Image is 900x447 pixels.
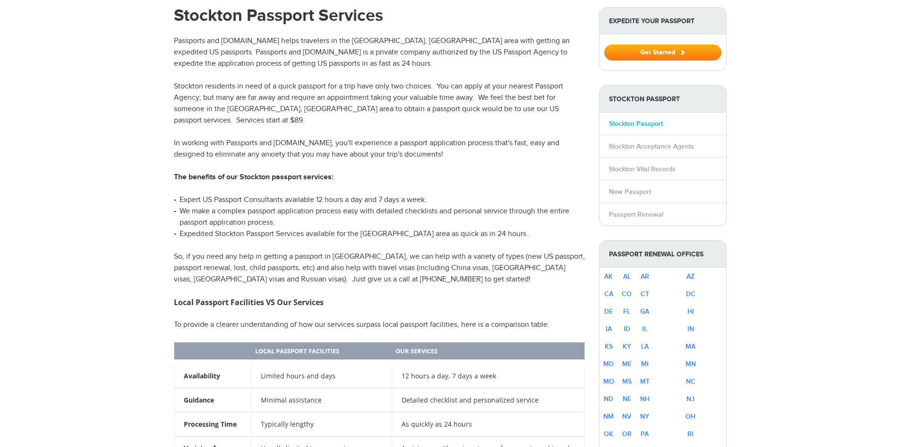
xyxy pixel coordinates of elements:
[174,173,334,182] strong: The benefits of our Stockton passport services:
[641,272,649,280] a: AR
[686,377,695,386] a: NC
[604,48,721,56] a: Get Started
[623,395,631,403] a: NE
[603,412,614,421] a: NM
[600,86,726,113] strong: Stockton Passport
[623,307,630,316] a: FL
[184,420,237,429] strong: Processing Time
[174,7,585,24] h1: Stockton Passport Services
[686,272,694,280] a: AZ
[640,307,649,316] a: GA
[622,290,632,298] a: CO
[687,325,694,333] a: IN
[174,194,585,206] li: Expert US Passport Consultants available 12 hours a day and 7 days a week.
[623,342,631,351] a: KY
[604,272,613,280] a: AK
[686,342,695,351] a: MA
[641,360,649,368] a: MI
[603,377,614,386] a: MO
[174,81,585,126] p: Stockton residents in need of a quick passport for a trip have only two choices. You can apply at...
[392,342,584,362] th: Our Services
[641,430,649,438] a: PA
[686,412,695,421] a: OH
[640,377,650,386] a: MT
[686,395,694,403] a: NJ
[622,360,632,368] a: ME
[600,8,726,35] strong: Expedite Your Passport
[641,290,649,298] a: CT
[622,377,632,386] a: MS
[174,35,585,70] p: Passports and [DOMAIN_NAME] helps travelers in the [GEOGRAPHIC_DATA], [GEOGRAPHIC_DATA] area with...
[606,325,612,333] a: IA
[251,362,392,388] td: Limited hours and days
[623,272,631,280] a: AL
[605,342,613,351] a: KS
[392,388,584,412] td: Detailed checklist and personalized service
[640,412,649,421] a: NY
[609,210,663,219] a: Passport Renewal
[604,307,613,316] a: DE
[251,342,392,362] th: Local Passport Facilities
[604,290,613,298] a: CA
[604,430,613,438] a: OK
[609,142,694,150] a: Stockton Acceptance Agents
[624,325,630,333] a: ID
[640,395,650,403] a: NH
[392,412,584,436] td: As quickly as 24 hours
[604,44,721,61] button: Get Started
[184,371,220,380] strong: Availability
[642,325,647,333] a: IL
[687,430,694,438] a: RI
[604,395,613,403] a: ND
[609,165,676,173] a: Stockton Vital Records
[392,362,584,388] td: 12 hours a day, 7 days a week
[622,430,632,438] a: OR
[174,228,585,240] li: Expedited Stockton Passport Services available for the [GEOGRAPHIC_DATA] area as quick as in 24 h...
[174,297,585,308] h3: Local Passport Facilities VS Our Services
[184,395,214,404] strong: Guidance
[174,138,585,160] p: In working with Passports and [DOMAIN_NAME], you'll experience a passport application process tha...
[609,188,651,196] a: New Passport
[686,290,695,298] a: DC
[641,342,649,351] a: LA
[609,120,663,128] a: Stockton Passport
[251,412,392,436] td: Typically lengthy
[174,251,585,285] p: So, if you need any help in getting a passport in [GEOGRAPHIC_DATA], we can help with a variety o...
[603,360,614,368] a: MD
[174,206,585,228] li: We make a complex passport application process easy with detailed checklists and personal service...
[622,412,631,421] a: NV
[174,319,585,331] p: To provide a clearer understanding of how our services surpass local passport facilities, here is...
[600,241,726,268] strong: Passport Renewal Offices
[687,307,694,316] a: HI
[686,360,696,368] a: MN
[251,388,392,412] td: Minimal assistance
